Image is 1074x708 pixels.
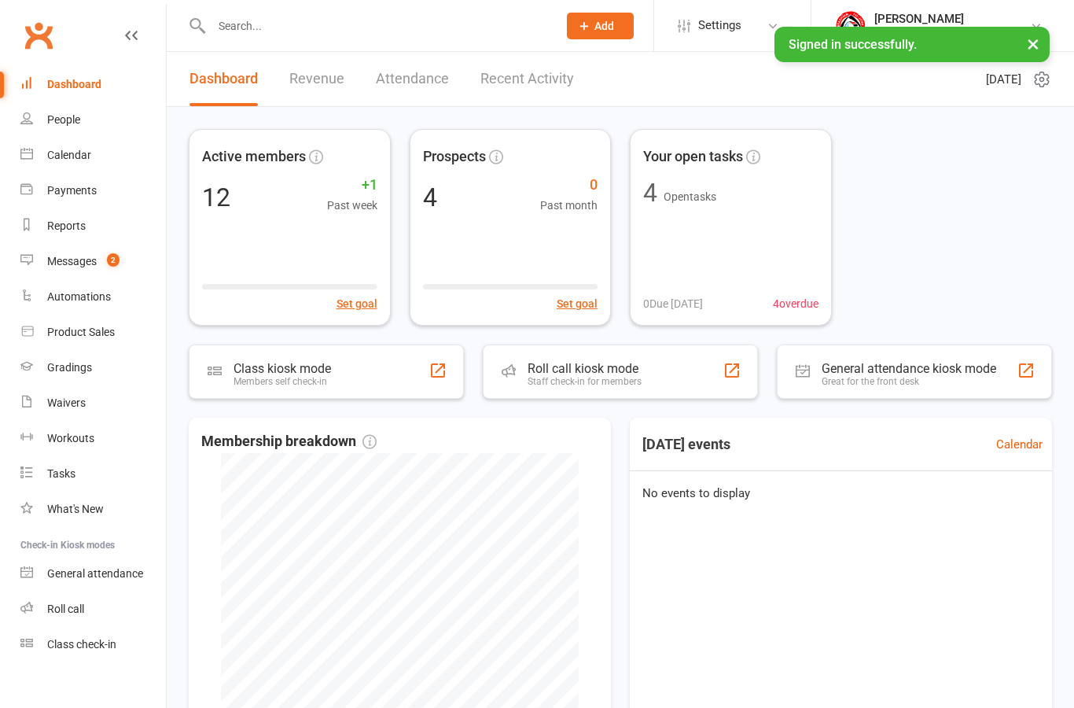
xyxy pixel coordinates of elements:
span: Open tasks [664,190,716,203]
a: Payments [20,173,166,208]
span: Past week [327,197,377,214]
a: Messages 2 [20,244,166,279]
a: What's New [20,492,166,527]
span: [DATE] [986,70,1021,89]
div: Gradings [47,361,92,374]
div: Payments [47,184,97,197]
div: Class kiosk mode [234,361,331,376]
a: Roll call [20,592,166,627]
div: 4 [423,185,437,210]
button: Set goal [557,295,598,312]
a: Dashboard [189,52,258,106]
img: thumb_image1681298037.png [835,10,866,42]
div: Tasks [47,467,75,480]
div: What's New [47,503,104,515]
span: Past month [540,197,598,214]
div: General attendance kiosk mode [822,361,996,376]
span: Add [594,20,614,32]
span: Membership breakdown [201,430,377,453]
a: Calendar [20,138,166,173]
div: Class check-in [47,638,116,651]
div: No events to display [623,471,1058,515]
span: 0 Due [DATE] [643,295,703,312]
a: Reports [20,208,166,244]
div: Reports [47,219,86,232]
a: Attendance [376,52,449,106]
div: Automations [47,290,111,303]
a: Dashboard [20,67,166,102]
div: Roll call kiosk mode [528,361,642,376]
div: Members self check-in [234,376,331,387]
a: Gradings [20,350,166,385]
a: Automations [20,279,166,315]
a: Product Sales [20,315,166,350]
div: Messages [47,255,97,267]
a: Clubworx [19,16,58,55]
div: Roll call [47,603,84,615]
div: Staff check-in for members [528,376,642,387]
span: 0 [540,174,598,197]
div: Product Sales [47,326,115,338]
div: Waivers [47,396,86,409]
span: 4 overdue [773,295,818,312]
span: Settings [698,8,741,43]
a: Class kiosk mode [20,627,166,662]
div: Calendar [47,149,91,161]
button: × [1019,27,1047,61]
a: Calendar [996,435,1043,454]
span: +1 [327,174,377,197]
span: Prospects [423,146,486,168]
span: Active members [202,146,306,168]
button: Set goal [337,295,377,312]
a: People [20,102,166,138]
a: Revenue [289,52,344,106]
input: Search... [207,15,546,37]
a: Recent Activity [480,52,574,106]
div: Great for the front desk [822,376,996,387]
div: 12 [202,185,230,210]
div: General attendance [47,567,143,580]
button: Add [567,13,634,39]
a: Tasks [20,456,166,492]
span: 2 [107,253,120,267]
div: Dashboard [47,78,101,90]
div: People [47,113,80,126]
div: 4 [643,180,657,205]
a: General attendance kiosk mode [20,556,166,592]
span: Your open tasks [643,146,743,168]
h3: [DATE] events [630,430,743,459]
a: Workouts [20,421,166,456]
div: [PERSON_NAME] [874,12,1030,26]
div: Warrnambool Brazilian Jiu Jitsu [874,26,1030,40]
div: Workouts [47,432,94,444]
span: Signed in successfully. [789,37,917,52]
a: Waivers [20,385,166,421]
